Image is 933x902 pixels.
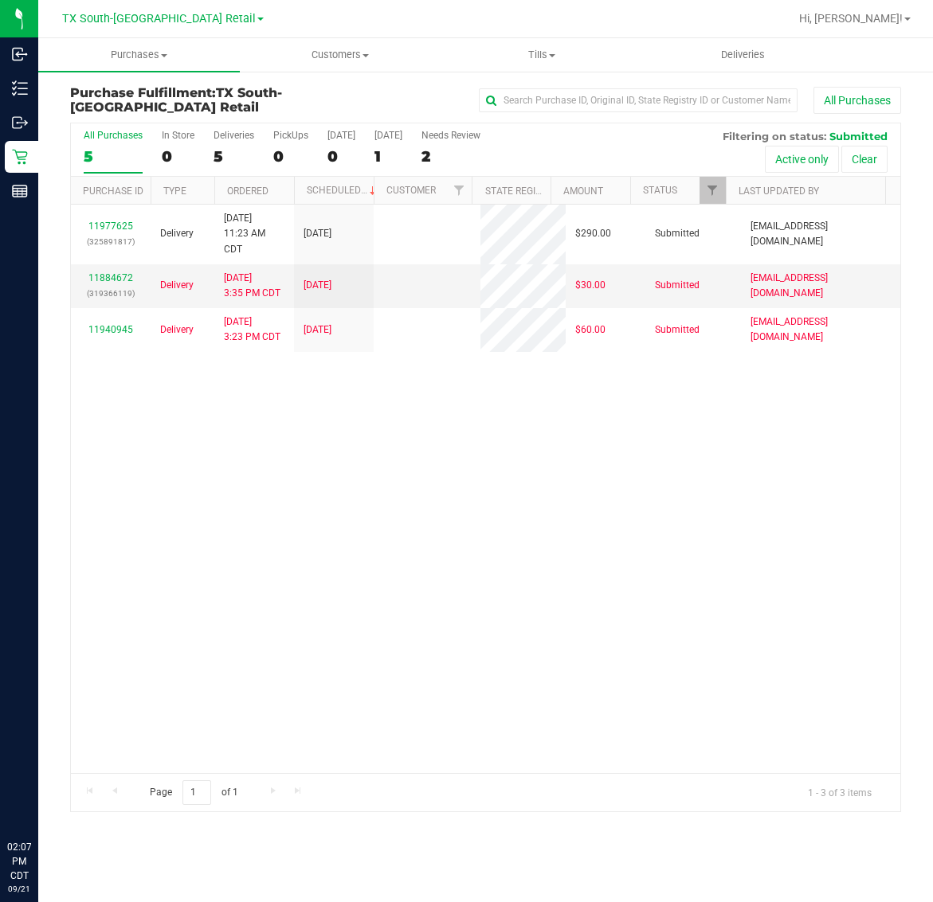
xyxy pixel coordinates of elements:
span: [EMAIL_ADDRESS][DOMAIN_NAME] [751,314,891,345]
span: Delivery [160,322,194,338]
span: [DATE] [304,322,331,338]
span: Page of 1 [136,780,251,805]
a: Type [163,185,186,197]
div: Needs Review [421,130,480,141]
div: 0 [327,147,355,166]
span: Delivery [160,226,194,241]
inline-svg: Retail [12,149,28,165]
span: Submitted [655,278,700,293]
iframe: Resource center unread badge [47,772,66,791]
span: $60.00 [575,322,606,338]
inline-svg: Outbound [12,115,28,131]
p: 09/21 [7,883,31,895]
a: State Registry ID [485,185,569,197]
span: [EMAIL_ADDRESS][DOMAIN_NAME] [751,271,891,301]
div: 2 [421,147,480,166]
div: PickUps [273,130,308,141]
a: Filter [700,177,726,204]
iframe: Resource center [16,775,64,822]
div: [DATE] [327,130,355,141]
p: (319366119) [80,286,141,301]
p: (325891817) [80,234,141,249]
div: 0 [273,147,308,166]
a: 11940945 [88,324,133,335]
a: Status [643,185,677,196]
button: All Purchases [813,87,901,114]
button: Clear [841,146,888,173]
div: 0 [162,147,194,166]
span: Filtering on status: [723,130,826,143]
a: 11884672 [88,272,133,283]
div: 5 [84,147,143,166]
input: Search Purchase ID, Original ID, State Registry ID or Customer Name... [479,88,798,112]
h3: Purchase Fulfillment: [70,86,347,114]
a: Last Updated By [739,185,819,197]
input: 1 [182,780,211,805]
span: Tills [441,48,641,62]
span: Customers [241,48,441,62]
span: $30.00 [575,278,606,293]
span: [DATE] 3:35 PM CDT [224,271,280,301]
a: Amount [563,185,603,197]
button: Active only [765,146,839,173]
a: Ordered [227,185,269,197]
a: Customers [240,38,441,72]
inline-svg: Inventory [12,80,28,96]
a: Purchase ID [83,185,143,197]
a: Filter [445,177,472,204]
span: Submitted [655,226,700,241]
a: 11977625 [88,221,133,232]
p: 02:07 PM CDT [7,840,31,883]
div: All Purchases [84,130,143,141]
span: $290.00 [575,226,611,241]
a: Deliveries [642,38,844,72]
a: Tills [441,38,642,72]
span: Delivery [160,278,194,293]
span: [DATE] [304,278,331,293]
div: In Store [162,130,194,141]
inline-svg: Inbound [12,46,28,62]
div: 1 [374,147,402,166]
div: Deliveries [214,130,254,141]
span: Submitted [655,322,700,338]
span: [DATE] 11:23 AM CDT [224,211,284,257]
span: Purchases [38,48,240,62]
span: TX South-[GEOGRAPHIC_DATA] Retail [62,12,256,25]
a: Customer [386,185,436,196]
span: [DATE] 3:23 PM CDT [224,314,280,345]
span: 1 - 3 of 3 items [795,780,884,804]
span: [DATE] [304,226,331,241]
span: Submitted [829,130,888,143]
span: [EMAIL_ADDRESS][DOMAIN_NAME] [751,219,891,249]
div: [DATE] [374,130,402,141]
a: Scheduled [307,185,379,196]
span: Hi, [PERSON_NAME]! [799,12,903,25]
div: 5 [214,147,254,166]
a: Purchases [38,38,240,72]
span: TX South-[GEOGRAPHIC_DATA] Retail [70,85,282,115]
inline-svg: Reports [12,183,28,199]
span: Deliveries [700,48,786,62]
